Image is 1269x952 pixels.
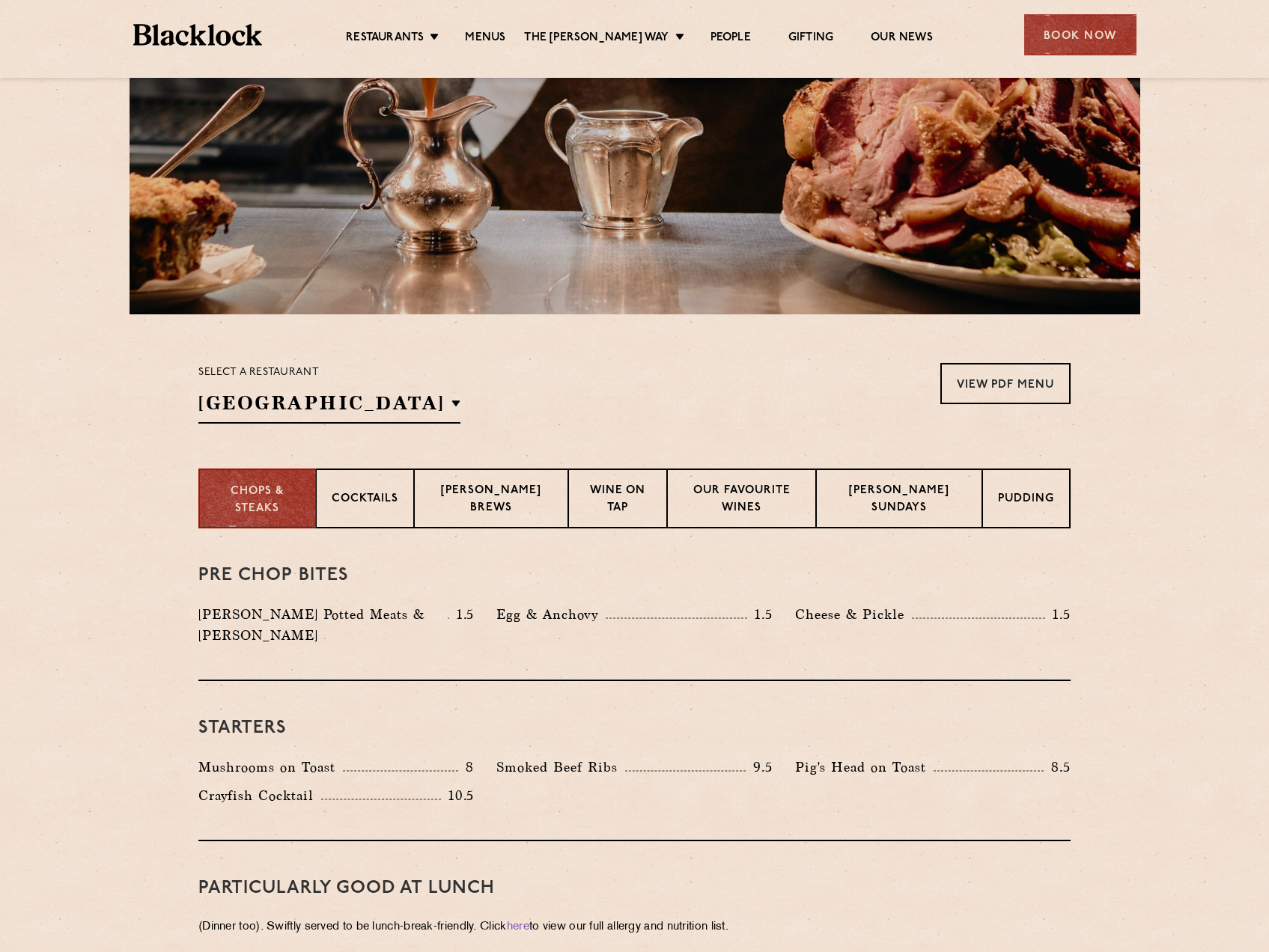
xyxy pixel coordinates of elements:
[198,566,1071,585] h3: Pre Chop Bites
[346,31,424,47] a: Restaurants
[465,31,505,47] a: Menus
[1024,14,1136,55] div: Book Now
[198,785,321,806] p: Crayfish Cocktail
[524,31,669,47] a: The [PERSON_NAME] Way
[496,604,606,625] p: Egg & Anchovy
[198,390,460,424] h2: [GEOGRAPHIC_DATA]
[832,483,967,518] p: [PERSON_NAME] Sundays
[215,483,300,517] p: Chops & Steaks
[795,757,934,778] p: Pig's Head on Toast
[1044,757,1071,777] p: 8.5
[198,879,1071,898] h3: PARTICULARLY GOOD AT LUNCH
[584,483,651,518] p: Wine on Tap
[788,31,833,47] a: Gifting
[795,604,912,625] p: Cheese & Pickle
[198,718,1071,738] h3: Starters
[496,757,625,778] p: Smoked Beef Ribs
[746,757,773,777] p: 9.5
[198,917,1071,938] p: (Dinner too). Swiftly served to be lunch-break-friendly. Click to view our full allergy and nutri...
[198,604,448,646] p: [PERSON_NAME] Potted Meats & [PERSON_NAME]
[441,786,474,805] p: 10.5
[133,24,263,46] img: BL_Textured_Logo-footer-cropped.svg
[871,31,933,47] a: Our News
[1045,605,1071,624] p: 1.5
[449,605,475,624] p: 1.5
[198,363,460,382] p: Select a restaurant
[198,757,343,778] p: Mushrooms on Toast
[940,363,1071,404] a: View PDF Menu
[332,491,398,510] p: Cocktails
[747,605,773,624] p: 1.5
[430,483,553,518] p: [PERSON_NAME] Brews
[458,757,474,777] p: 8
[710,31,751,47] a: People
[683,483,801,518] p: Our favourite wines
[507,921,529,933] a: here
[998,491,1054,510] p: Pudding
